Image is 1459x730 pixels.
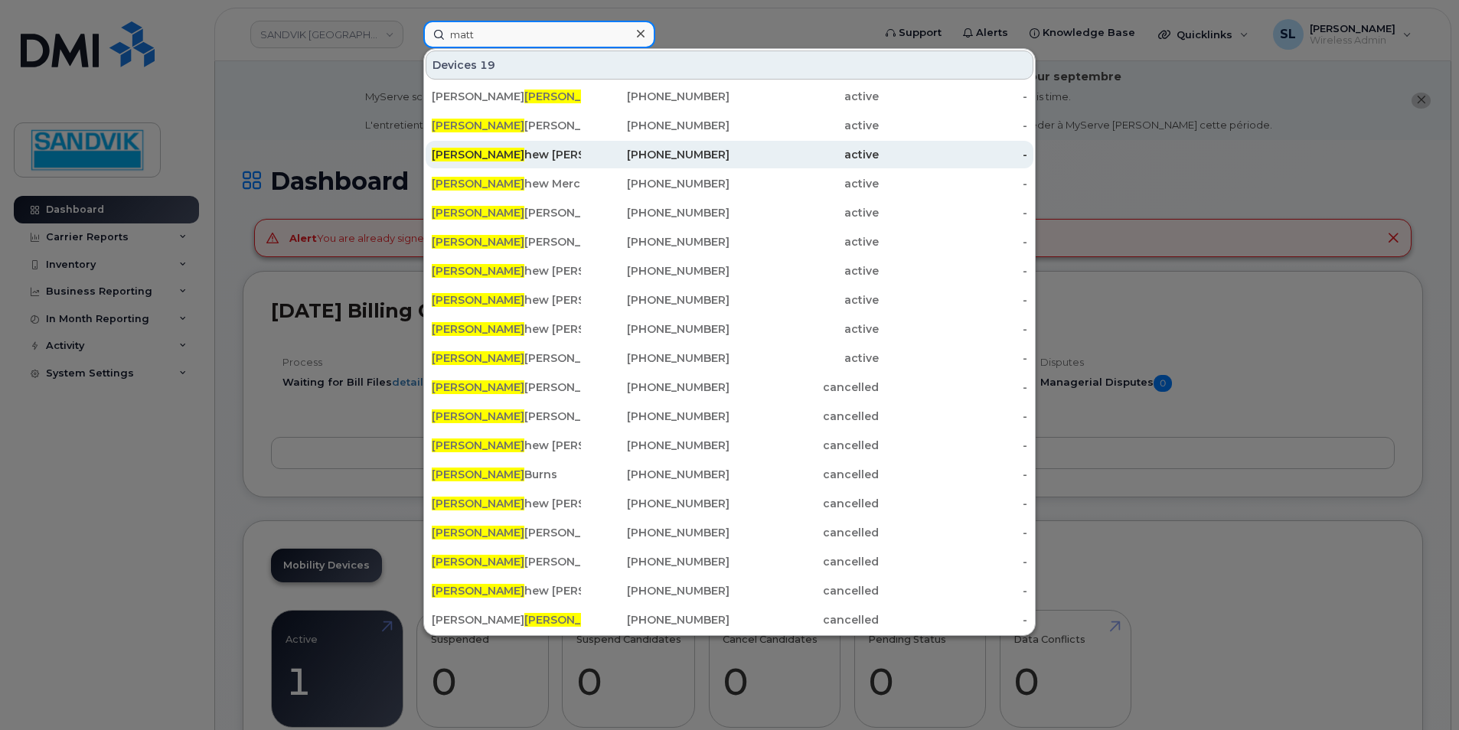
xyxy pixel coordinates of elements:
div: - [879,350,1028,366]
span: [PERSON_NAME] [432,584,524,598]
div: [PHONE_NUMBER] [581,554,730,569]
div: active [729,89,879,104]
div: active [729,147,879,162]
div: [PHONE_NUMBER] [581,263,730,279]
a: [PERSON_NAME][PERSON_NAME][PHONE_NUMBER]active- [426,199,1033,226]
div: - [879,234,1028,249]
div: cancelled [729,525,879,540]
div: - [879,176,1028,191]
div: [PERSON_NAME] [432,380,581,395]
div: - [879,583,1028,598]
span: [PERSON_NAME] [524,90,617,103]
a: [PERSON_NAME]hew [PERSON_NAME][PHONE_NUMBER]cancelled- [426,490,1033,517]
div: [PHONE_NUMBER] [581,89,730,104]
span: [PERSON_NAME] [432,293,524,307]
span: [PERSON_NAME] [432,468,524,481]
div: [PERSON_NAME] [432,554,581,569]
div: - [879,89,1028,104]
div: active [729,263,879,279]
div: [PHONE_NUMBER] [581,176,730,191]
span: [PERSON_NAME] [432,235,524,249]
span: [PERSON_NAME] [432,409,524,423]
span: [PERSON_NAME] [432,119,524,132]
div: [PHONE_NUMBER] [581,147,730,162]
a: [PERSON_NAME][PERSON_NAME][PHONE_NUMBER]cancelled- [426,519,1033,546]
div: active [729,118,879,133]
div: hew [PERSON_NAME] [432,583,581,598]
a: [PERSON_NAME][PERSON_NAME][PHONE_NUMBER]cancelled- [426,373,1033,401]
div: - [879,321,1028,337]
div: [PERSON_NAME] [432,118,581,133]
div: [PERSON_NAME] [432,234,581,249]
span: [PERSON_NAME] [432,526,524,539]
div: cancelled [729,496,879,511]
div: [PHONE_NUMBER] [581,380,730,395]
div: - [879,554,1028,569]
a: [PERSON_NAME]hew [PERSON_NAME][PHONE_NUMBER]active- [426,315,1033,343]
div: - [879,205,1028,220]
a: [PERSON_NAME][PERSON_NAME][PERSON_NAME][PHONE_NUMBER]cancelled- [426,606,1033,634]
div: [PERSON_NAME] [432,350,581,366]
span: [PERSON_NAME] [432,264,524,278]
div: [PHONE_NUMBER] [581,496,730,511]
div: active [729,350,879,366]
div: [PERSON_NAME]. [432,409,581,424]
div: - [879,380,1028,395]
span: [PERSON_NAME] [432,497,524,510]
span: [PERSON_NAME] [432,206,524,220]
div: [PERSON_NAME] e [432,89,581,104]
a: [PERSON_NAME]hew [PERSON_NAME][PHONE_NUMBER]cancelled- [426,432,1033,459]
div: - [879,147,1028,162]
span: [PERSON_NAME] [432,322,524,336]
a: [PERSON_NAME][PERSON_NAME][PHONE_NUMBER]active- [426,112,1033,139]
div: [PHONE_NUMBER] [581,525,730,540]
span: [PERSON_NAME] [432,177,524,191]
div: [PERSON_NAME] [432,205,581,220]
a: [PERSON_NAME]hew Mercier[PHONE_NUMBER]active- [426,170,1033,197]
div: active [729,292,879,308]
div: hew [PERSON_NAME] [432,263,581,279]
a: [PERSON_NAME]hew [PERSON_NAME][PHONE_NUMBER]active- [426,257,1033,285]
div: hew [PERSON_NAME] [432,147,581,162]
div: [PHONE_NUMBER] [581,205,730,220]
div: [PHONE_NUMBER] [581,438,730,453]
div: active [729,321,879,337]
div: hew [PERSON_NAME] [432,438,581,453]
span: 19 [480,57,495,73]
span: [PERSON_NAME] [432,148,524,161]
span: [PERSON_NAME] [432,555,524,569]
div: [PERSON_NAME] [432,525,581,540]
div: - [879,409,1028,424]
div: hew Mercier [432,176,581,191]
a: [PERSON_NAME]hew [PERSON_NAME][PHONE_NUMBER]active- [426,286,1033,314]
div: hew [PERSON_NAME] [432,292,581,308]
span: [PERSON_NAME] [432,438,524,452]
span: [PERSON_NAME] [432,380,524,394]
div: - [879,525,1028,540]
a: [PERSON_NAME][PERSON_NAME][PHONE_NUMBER]active- [426,228,1033,256]
div: [PHONE_NUMBER] [581,583,730,598]
span: [PERSON_NAME] [524,613,617,627]
div: active [729,234,879,249]
div: - [879,118,1028,133]
div: active [729,176,879,191]
a: [PERSON_NAME][PERSON_NAME][PHONE_NUMBER]active- [426,344,1033,372]
div: cancelled [729,554,879,569]
div: cancelled [729,583,879,598]
a: [PERSON_NAME][PERSON_NAME].[PHONE_NUMBER]cancelled- [426,402,1033,430]
div: - [879,438,1028,453]
div: [PHONE_NUMBER] [581,612,730,627]
div: - [879,612,1028,627]
div: - [879,292,1028,308]
div: cancelled [729,612,879,627]
div: cancelled [729,438,879,453]
div: active [729,205,879,220]
div: [PHONE_NUMBER] [581,409,730,424]
a: [PERSON_NAME]Burns[PHONE_NUMBER]cancelled- [426,461,1033,488]
div: [PHONE_NUMBER] [581,350,730,366]
div: [PHONE_NUMBER] [581,292,730,308]
div: [PHONE_NUMBER] [581,234,730,249]
span: [PERSON_NAME] [432,351,524,365]
div: [PERSON_NAME] [PERSON_NAME] [432,612,581,627]
div: hew [PERSON_NAME] [432,496,581,511]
